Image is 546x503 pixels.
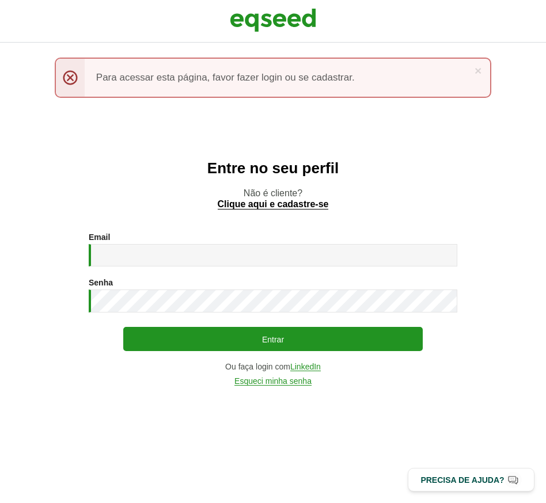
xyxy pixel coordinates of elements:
[55,58,491,98] div: Para acessar esta página, favor fazer login ou se cadastrar.
[89,279,113,287] label: Senha
[230,6,316,35] img: EqSeed Logo
[23,160,523,177] h2: Entre no seu perfil
[218,200,329,209] a: Clique aqui e cadastre-se
[89,363,457,371] div: Ou faça login com
[23,188,523,209] p: Não é cliente?
[290,363,321,371] a: LinkedIn
[123,327,423,351] button: Entrar
[475,64,481,77] a: ×
[89,233,110,241] label: Email
[234,377,312,386] a: Esqueci minha senha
